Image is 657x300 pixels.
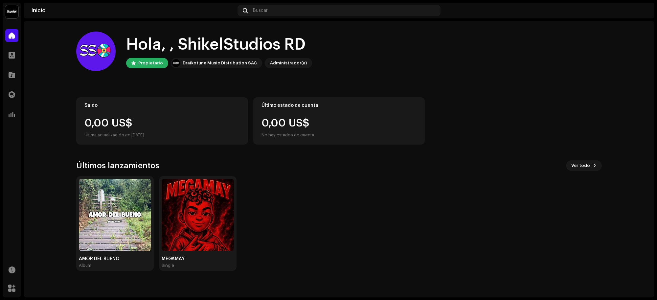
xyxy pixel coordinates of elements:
[138,59,163,67] div: Propietario
[162,263,174,268] div: Single
[270,59,307,67] div: Administrador(a)
[571,159,590,172] span: Ver todo
[162,256,234,262] div: MEGAMAY
[253,97,425,145] re-o-card-value: Último estado de cuenta
[261,103,417,108] div: Último estado de cuenta
[76,160,159,171] h3: Últimos lanzamientos
[172,59,180,67] img: 10370c6a-d0e2-4592-b8a2-38f444b0ca44
[79,263,91,268] div: Album
[76,32,116,71] img: b2590a90-de89-44a4-95b7-ce963566eb8b
[183,59,257,67] div: Draikotune Music Distribution SAC
[79,256,151,262] div: AMOR DEL BUENO
[126,34,312,55] div: Hola, , ShikelStudios RD
[261,131,314,139] div: No hay estados de cuenta
[79,179,151,251] img: b03a21b9-a5b6-4bb4-85b1-af00551b13e1
[84,103,240,108] div: Saldo
[566,160,602,171] button: Ver todo
[84,131,240,139] div: Última actualización en [DATE]
[32,8,235,13] div: Inicio
[162,179,234,251] img: 6d8bbc4a-db5d-466b-be45-5a2c4477066d
[76,97,248,145] re-o-card-value: Saldo
[5,5,18,18] img: 10370c6a-d0e2-4592-b8a2-38f444b0ca44
[253,8,268,13] span: Buscar
[636,5,646,16] img: b2590a90-de89-44a4-95b7-ce963566eb8b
